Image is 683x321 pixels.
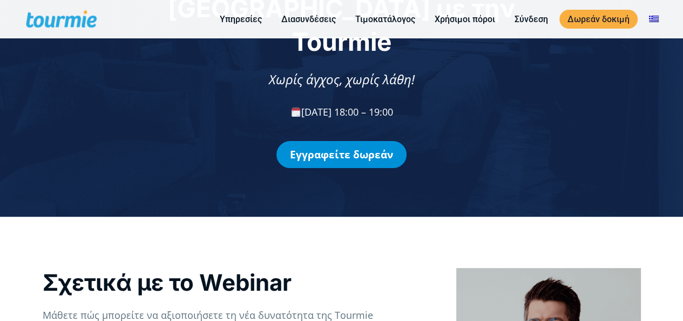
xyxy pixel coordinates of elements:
span: Τηλέφωνο [194,44,237,56]
span: Χωρίς άγχος, χωρίς λάθη! [269,70,415,88]
div: Σχετικά με το Webinar [43,268,434,297]
span: [DATE] 18:00 – 19:00 [290,105,393,118]
a: Υπηρεσίες [212,12,270,26]
a: Εγγραφείτε δωρεάν [276,141,407,168]
a: Διασυνδέσεις [273,12,344,26]
a: Τιμοκατάλογος [347,12,423,26]
a: Σύνδεση [506,12,556,26]
a: Χρήσιμοι πόροι [427,12,503,26]
a: Δωρεάν δοκιμή [559,10,638,29]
